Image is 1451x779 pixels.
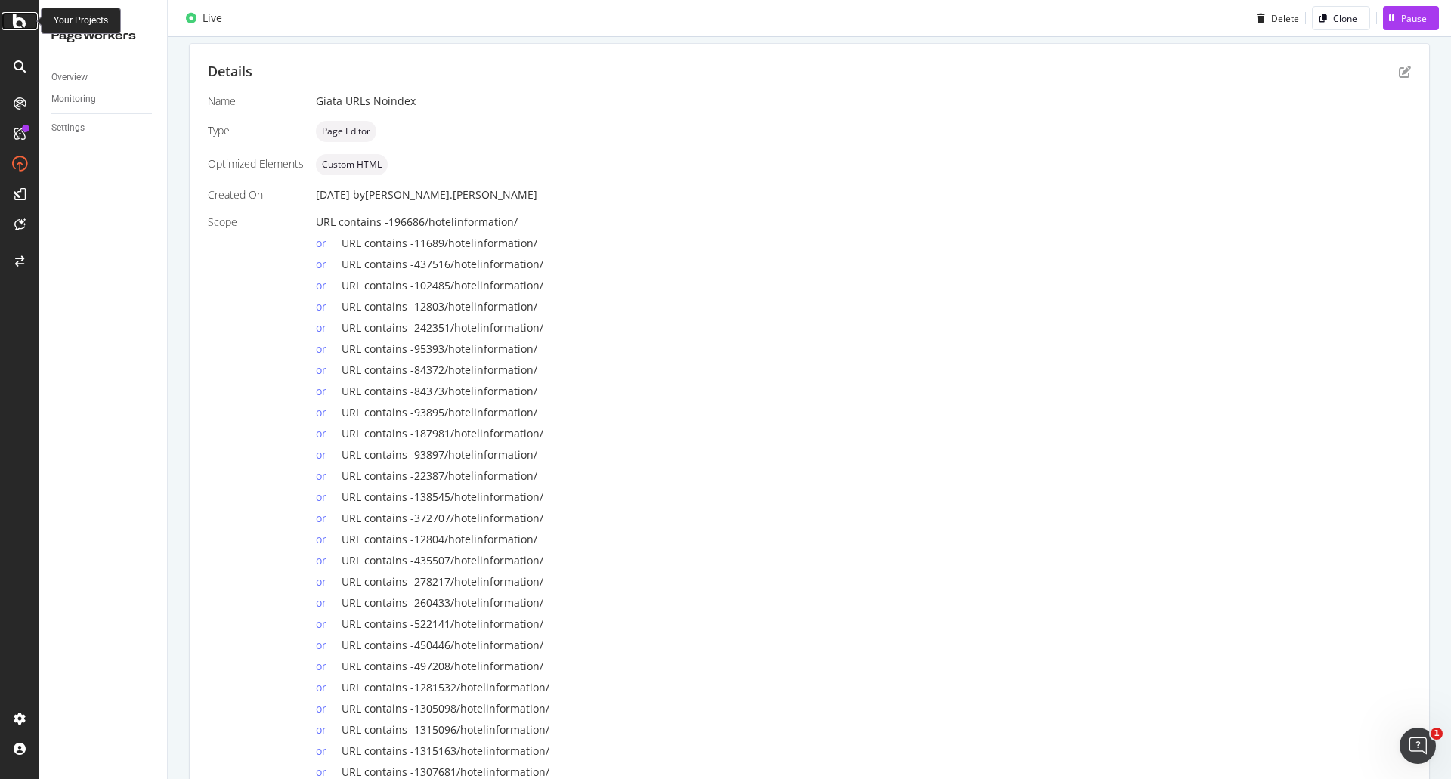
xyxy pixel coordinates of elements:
[316,617,342,632] div: or
[316,743,342,759] div: or
[51,70,156,85] a: Overview
[342,236,537,250] span: URL contains -11689/hotelinformation/
[1333,11,1357,24] div: Clone
[342,617,543,631] span: URL contains -522141/hotelinformation/
[316,187,1411,202] div: [DATE]
[342,765,549,779] span: URL contains -1307681/hotelinformation/
[316,121,376,142] div: neutral label
[316,342,342,357] div: or
[316,154,388,175] div: neutral label
[1383,6,1439,30] button: Pause
[342,574,543,589] span: URL contains -278217/hotelinformation/
[316,595,342,611] div: or
[322,160,382,169] span: Custom HTML
[208,215,304,230] div: Scope
[342,405,537,419] span: URL contains -93895/hotelinformation/
[342,447,537,462] span: URL contains -93897/hotelinformation/
[316,511,342,526] div: or
[51,70,88,85] div: Overview
[342,299,537,314] span: URL contains -12803/hotelinformation/
[342,468,537,483] span: URL contains -22387/hotelinformation/
[208,62,252,82] div: Details
[342,490,543,504] span: URL contains -138545/hotelinformation/
[1251,6,1299,30] button: Delete
[342,595,543,610] span: URL contains -260433/hotelinformation/
[1399,66,1411,78] div: pen-to-square
[316,553,342,568] div: or
[342,722,549,737] span: URL contains -1315096/hotelinformation/
[51,120,85,136] div: Settings
[342,363,537,377] span: URL contains -84372/hotelinformation/
[316,490,342,505] div: or
[1312,6,1370,30] button: Clone
[316,659,342,674] div: or
[208,187,304,202] div: Created On
[342,426,543,441] span: URL contains -187981/hotelinformation/
[316,405,342,420] div: or
[316,447,342,462] div: or
[316,236,342,251] div: or
[316,278,342,293] div: or
[342,511,543,525] span: URL contains -372707/hotelinformation/
[203,11,222,26] div: Live
[208,123,304,138] div: Type
[54,14,108,27] div: Your Projects
[342,659,543,673] span: URL contains -497208/hotelinformation/
[342,680,549,694] span: URL contains -1281532/hotelinformation/
[342,532,537,546] span: URL contains -12804/hotelinformation/
[316,299,342,314] div: or
[342,320,543,335] span: URL contains -242351/hotelinformation/
[342,553,543,567] span: URL contains -435507/hotelinformation/
[316,701,342,716] div: or
[316,468,342,484] div: or
[1431,728,1443,740] span: 1
[51,27,155,45] div: PageWorkers
[316,426,342,441] div: or
[322,127,370,136] span: Page Editor
[1400,728,1436,764] iframe: Intercom live chat
[208,156,304,172] div: Optimized Elements
[316,384,342,399] div: or
[51,91,96,107] div: Monitoring
[342,257,543,271] span: URL contains -437516/hotelinformation/
[51,91,156,107] a: Monitoring
[316,532,342,547] div: or
[342,638,543,652] span: URL contains -450446/hotelinformation/
[316,363,342,378] div: or
[316,94,1411,109] div: Giata URLs Noindex
[316,215,518,229] span: URL contains -196686/hotelinformation/
[1401,11,1427,24] div: Pause
[51,120,156,136] a: Settings
[208,94,304,109] div: Name
[316,680,342,695] div: or
[1271,11,1299,24] div: Delete
[316,574,342,589] div: or
[316,320,342,335] div: or
[316,638,342,653] div: or
[342,342,537,356] span: URL contains -95393/hotelinformation/
[342,701,549,716] span: URL contains -1305098/hotelinformation/
[353,187,537,202] div: by [PERSON_NAME].[PERSON_NAME]
[342,743,549,758] span: URL contains -1315163/hotelinformation/
[342,384,537,398] span: URL contains -84373/hotelinformation/
[316,257,342,272] div: or
[316,722,342,737] div: or
[342,278,543,292] span: URL contains -102485/hotelinformation/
